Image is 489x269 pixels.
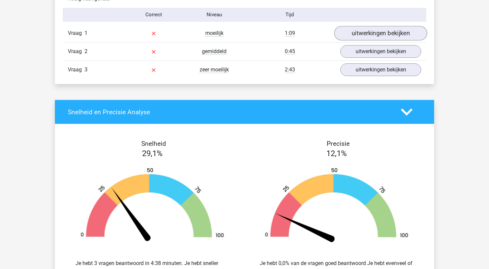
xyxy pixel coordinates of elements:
[285,48,295,55] span: 0:45
[68,47,84,55] span: Vraag
[184,11,244,19] div: Niveau
[68,66,84,74] span: Vraag
[285,30,295,37] span: 1:09
[326,149,347,158] span: 12,1%
[285,66,295,73] span: 2:43
[334,26,427,41] a: uitwerkingen bekijken
[68,140,240,147] h4: Snelheid
[84,30,87,36] span: 1
[200,66,229,73] span: zeer moeilijk
[340,63,421,76] a: uitwerkingen bekijken
[142,149,163,158] span: 29,1%
[340,45,421,58] a: uitwerkingen bekijken
[84,48,87,54] span: 2
[252,140,424,147] h4: Precisie
[205,30,224,37] span: moeilijk
[202,48,227,55] span: gemiddeld
[70,167,235,243] img: 29.89b143cac55f.png
[244,11,335,19] div: Tijd
[254,167,419,243] img: 12.534322578dee.png
[68,108,391,116] h4: Snelheid en Precisie Analyse
[84,66,87,73] span: 3
[68,29,84,37] span: Vraag
[124,11,184,19] div: Correct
